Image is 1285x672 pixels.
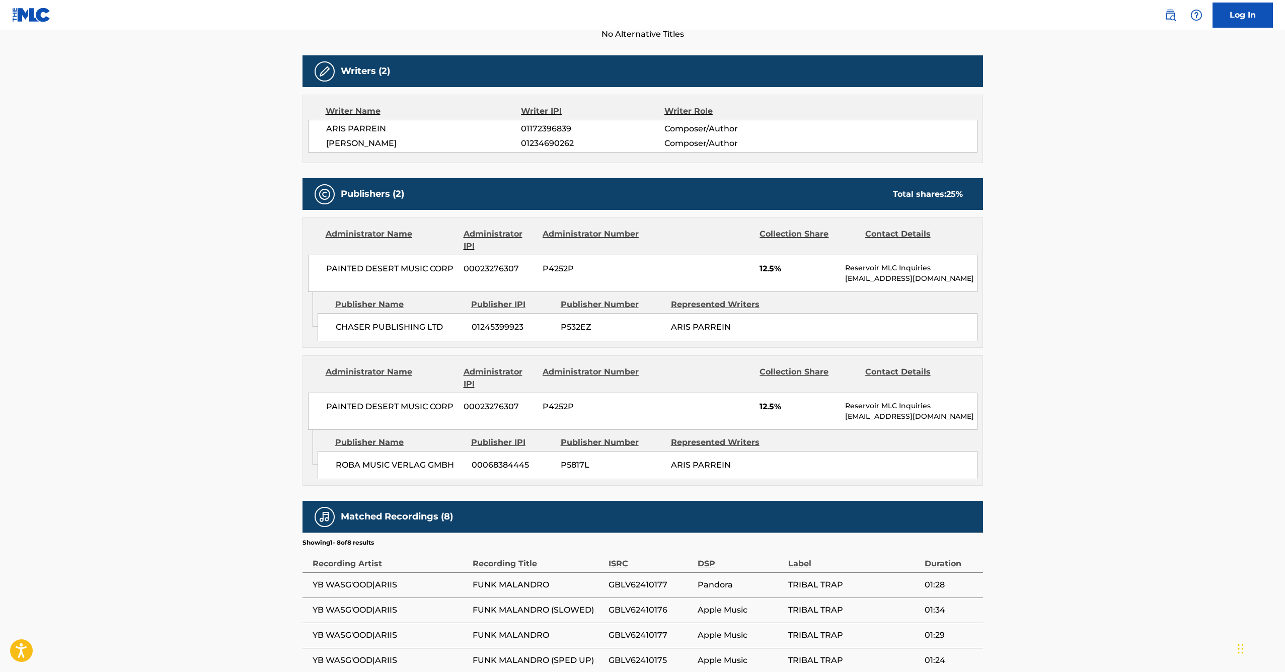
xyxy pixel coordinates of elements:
span: Apple Music [698,604,783,616]
p: [EMAIL_ADDRESS][DOMAIN_NAME] [845,273,976,284]
div: Writer Name [326,105,521,117]
div: Recording Artist [313,547,468,570]
span: 01:28 [925,579,978,591]
span: GBLV62410176 [609,604,693,616]
span: GBLV62410177 [609,629,693,641]
span: FUNK MALANDRO [473,629,603,641]
span: 01172396839 [521,123,664,135]
span: GBLV62410175 [609,654,693,666]
img: Matched Recordings [319,511,331,523]
span: GBLV62410177 [609,579,693,591]
div: Publisher Number [561,298,663,311]
span: 01:24 [925,654,978,666]
iframe: Chat Widget [1235,624,1285,672]
span: 00023276307 [464,263,535,275]
div: Represented Writers [671,298,774,311]
span: 00023276307 [464,401,535,413]
a: Log In [1213,3,1273,28]
div: Publisher Name [335,436,464,449]
div: Publisher Name [335,298,464,311]
span: FUNK MALANDRO (SLOWED) [473,604,603,616]
span: P4252P [543,401,640,413]
div: Administrator Number [543,366,640,390]
div: Contact Details [865,228,963,252]
div: Administrator Name [326,366,456,390]
div: Publisher Number [561,436,663,449]
img: Writers [319,65,331,78]
span: TRIBAL TRAP [788,604,919,616]
div: Collection Share [760,228,857,252]
img: MLC Logo [12,8,51,22]
div: Total shares: [893,188,963,200]
p: Reservoir MLC Inquiries [845,401,976,411]
span: 00068384445 [472,459,553,471]
span: FUNK MALANDRO (SPED UP) [473,654,603,666]
span: ARIS PARREIN [671,460,731,470]
span: No Alternative Titles [303,28,983,40]
h5: Writers (2) [341,65,390,77]
span: CHASER PUBLISHING LTD [336,321,464,333]
div: Duration [925,547,978,570]
div: Drag [1238,634,1244,664]
span: Apple Music [698,629,783,641]
span: 12.5% [760,263,838,275]
div: Label [788,547,919,570]
span: YB WASG'OOD|ARIIS [313,579,468,591]
div: Publisher IPI [471,436,553,449]
div: Represented Writers [671,436,774,449]
span: Pandora [698,579,783,591]
span: YB WASG'OOD|ARIIS [313,654,468,666]
span: [PERSON_NAME] [326,137,521,150]
span: PAINTED DESERT MUSIC CORP [326,401,457,413]
div: Administrator Name [326,228,456,252]
span: Composer/Author [664,123,795,135]
span: ROBA MUSIC VERLAG GMBH [336,459,464,471]
span: 01:29 [925,629,978,641]
span: TRIBAL TRAP [788,629,919,641]
span: Apple Music [698,654,783,666]
img: search [1164,9,1176,21]
span: 25 % [946,189,963,199]
span: Composer/Author [664,137,795,150]
span: YB WASG'OOD|ARIIS [313,604,468,616]
p: Reservoir MLC Inquiries [845,263,976,273]
span: 01245399923 [472,321,553,333]
div: Administrator IPI [464,366,535,390]
span: YB WASG'OOD|ARIIS [313,629,468,641]
p: Showing 1 - 8 of 8 results [303,538,374,547]
div: Writer Role [664,105,795,117]
img: Publishers [319,188,331,200]
span: 01234690262 [521,137,664,150]
span: TRIBAL TRAP [788,579,919,591]
div: Help [1186,5,1206,25]
span: FUNK MALANDRO [473,579,603,591]
div: Administrator Number [543,228,640,252]
span: PAINTED DESERT MUSIC CORP [326,263,457,275]
span: ARIS PARREIN [326,123,521,135]
div: DSP [698,547,783,570]
div: Writer IPI [521,105,664,117]
span: 01:34 [925,604,978,616]
div: Administrator IPI [464,228,535,252]
div: Recording Title [473,547,603,570]
h5: Publishers (2) [341,188,404,200]
div: Contact Details [865,366,963,390]
span: P532EZ [561,321,663,333]
h5: Matched Recordings (8) [341,511,453,522]
span: TRIBAL TRAP [788,654,919,666]
span: P4252P [543,263,640,275]
span: 12.5% [760,401,838,413]
span: ARIS PARREIN [671,322,731,332]
div: ISRC [609,547,693,570]
img: help [1190,9,1202,21]
div: Publisher IPI [471,298,553,311]
div: Collection Share [760,366,857,390]
a: Public Search [1160,5,1180,25]
p: [EMAIL_ADDRESS][DOMAIN_NAME] [845,411,976,422]
span: P5817L [561,459,663,471]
